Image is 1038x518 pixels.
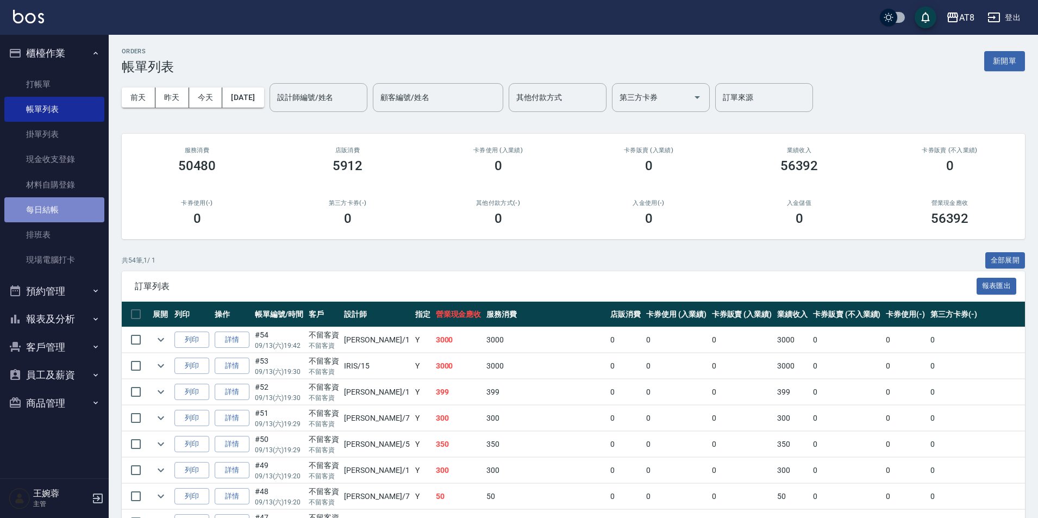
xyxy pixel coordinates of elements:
td: 3000 [433,327,484,353]
button: expand row [153,488,169,504]
td: #54 [252,327,306,353]
button: 報表匯出 [977,278,1017,295]
td: 399 [484,379,608,405]
td: Y [412,379,433,405]
h2: 卡券使用(-) [135,199,259,207]
td: [PERSON_NAME] /1 [341,379,412,405]
td: 300 [774,405,810,431]
button: expand row [153,462,169,478]
td: 0 [643,405,709,431]
td: 50 [774,484,810,509]
button: 列印 [174,332,209,348]
h3: 0 [193,211,201,226]
button: AT8 [942,7,979,29]
td: 0 [608,484,643,509]
td: Y [412,405,433,431]
button: 前天 [122,88,155,108]
p: 不留客資 [309,367,339,377]
h3: 0 [645,211,653,226]
td: 0 [608,405,643,431]
p: 不留客資 [309,393,339,403]
div: AT8 [959,11,974,24]
button: 商品管理 [4,389,104,417]
td: #48 [252,484,306,509]
div: 不留客資 [309,486,339,497]
th: 服務消費 [484,302,608,327]
td: Y [412,484,433,509]
div: 不留客資 [309,382,339,393]
h3: 0 [796,211,803,226]
th: 設計師 [341,302,412,327]
h3: 56392 [780,158,818,173]
h2: 業績收入 [737,147,861,154]
th: 卡券使用(-) [883,302,928,327]
button: 預約管理 [4,277,104,305]
button: 列印 [174,358,209,375]
td: 350 [774,432,810,457]
td: 0 [810,432,883,457]
td: [PERSON_NAME] /1 [341,327,412,353]
th: 店販消費 [608,302,643,327]
td: 0 [810,353,883,379]
button: expand row [153,436,169,452]
th: 帳單編號/時間 [252,302,306,327]
a: 新開單 [984,55,1025,66]
button: 報表及分析 [4,305,104,333]
td: Y [412,327,433,353]
th: 卡券使用 (入業績) [643,302,709,327]
td: 0 [810,484,883,509]
th: 業績收入 [774,302,810,327]
td: 0 [883,484,928,509]
td: 0 [810,379,883,405]
td: Y [412,432,433,457]
td: 0 [643,432,709,457]
td: 300 [433,405,484,431]
button: 全部展開 [985,252,1026,269]
td: 0 [709,484,775,509]
a: 掛單列表 [4,122,104,147]
td: 0 [608,458,643,483]
td: 50 [484,484,608,509]
td: 0 [883,353,928,379]
a: 詳情 [215,384,249,401]
td: 0 [608,379,643,405]
h3: 50480 [178,158,216,173]
td: 50 [433,484,484,509]
td: 3000 [433,353,484,379]
a: 材料自購登錄 [4,172,104,197]
button: expand row [153,410,169,426]
button: 列印 [174,462,209,479]
td: 0 [709,379,775,405]
td: 0 [883,327,928,353]
td: #51 [252,405,306,431]
button: expand row [153,384,169,400]
h2: 入金使用(-) [586,199,711,207]
div: 不留客資 [309,434,339,445]
div: 不留客資 [309,329,339,341]
td: #50 [252,432,306,457]
td: 0 [810,458,883,483]
p: 09/13 (六) 19:42 [255,341,303,351]
td: IRIS /15 [341,353,412,379]
th: 指定 [412,302,433,327]
h2: 卡券使用 (入業績) [436,147,560,154]
td: #53 [252,353,306,379]
td: #52 [252,379,306,405]
p: 不留客資 [309,445,339,455]
span: 訂單列表 [135,281,977,292]
p: 09/13 (六) 19:29 [255,419,303,429]
button: 新開單 [984,51,1025,71]
p: 不留客資 [309,497,339,507]
td: 0 [643,353,709,379]
h3: 0 [645,158,653,173]
td: 399 [774,379,810,405]
a: 詳情 [215,488,249,505]
h2: 其他付款方式(-) [436,199,560,207]
td: 300 [774,458,810,483]
th: 卡券販賣 (不入業績) [810,302,883,327]
h3: 5912 [333,158,363,173]
a: 帳單列表 [4,97,104,122]
td: 0 [709,405,775,431]
td: 0 [883,458,928,483]
td: 3000 [774,327,810,353]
